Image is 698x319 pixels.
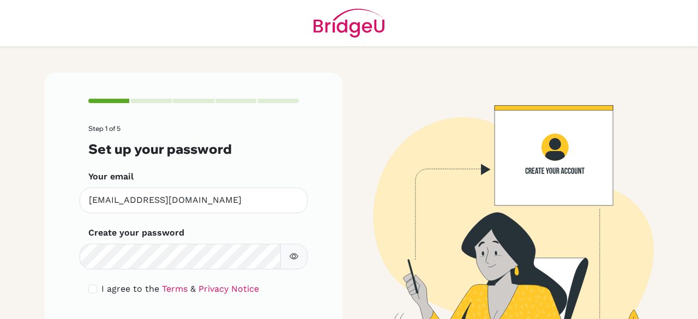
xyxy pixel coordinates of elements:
span: I agree to the [101,284,159,294]
a: Terms [162,284,188,294]
h3: Set up your password [88,141,299,157]
label: Your email [88,170,134,183]
a: Privacy Notice [198,284,259,294]
input: Insert your email* [80,188,308,213]
label: Create your password [88,226,184,239]
span: Step 1 of 5 [88,124,121,133]
span: & [190,284,196,294]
